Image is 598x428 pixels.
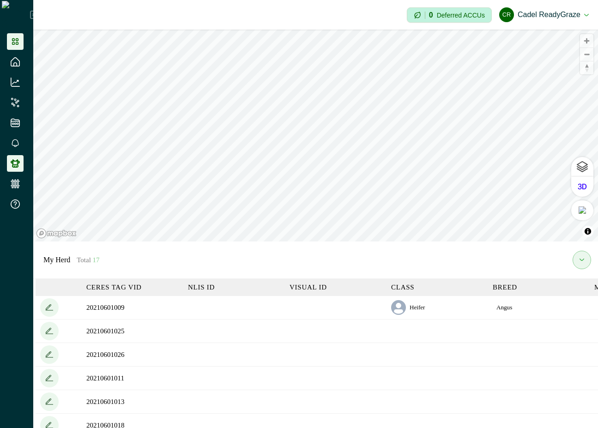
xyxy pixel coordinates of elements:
[82,366,183,390] td: 20210601011
[496,303,543,312] p: Angus
[488,279,590,296] th: Breed
[410,303,456,312] p: Heifer
[391,300,406,315] svg: avatar
[93,256,100,264] span: 17
[183,279,285,296] th: NLIS ID
[40,345,59,364] button: add
[387,279,488,296] th: Class
[580,34,593,48] button: Zoom in
[36,228,77,239] a: Mapbox logo
[40,392,59,411] button: add
[2,1,30,29] img: Logo
[40,298,59,317] button: add
[285,279,387,296] th: Visual ID
[82,279,183,296] th: Ceres Tag VID
[580,48,593,61] button: Zoom out
[40,369,59,387] button: add
[429,12,433,19] p: 0
[580,61,593,74] button: Reset bearing to north
[582,226,593,237] button: Toggle attribution
[82,343,183,366] td: 20210601026
[499,4,589,26] button: Cadel ReadyGrazeCadel ReadyGraze
[82,390,183,413] td: 20210601013
[437,12,485,18] p: Deferred ACCUs
[40,322,59,340] button: add
[77,256,99,264] span: Total
[579,206,586,214] img: satellit.png
[573,251,591,269] button: my herd
[82,295,183,319] td: 20210601009
[82,319,183,343] td: 20210601025
[43,254,100,265] p: My Herd
[33,30,598,241] canvas: Map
